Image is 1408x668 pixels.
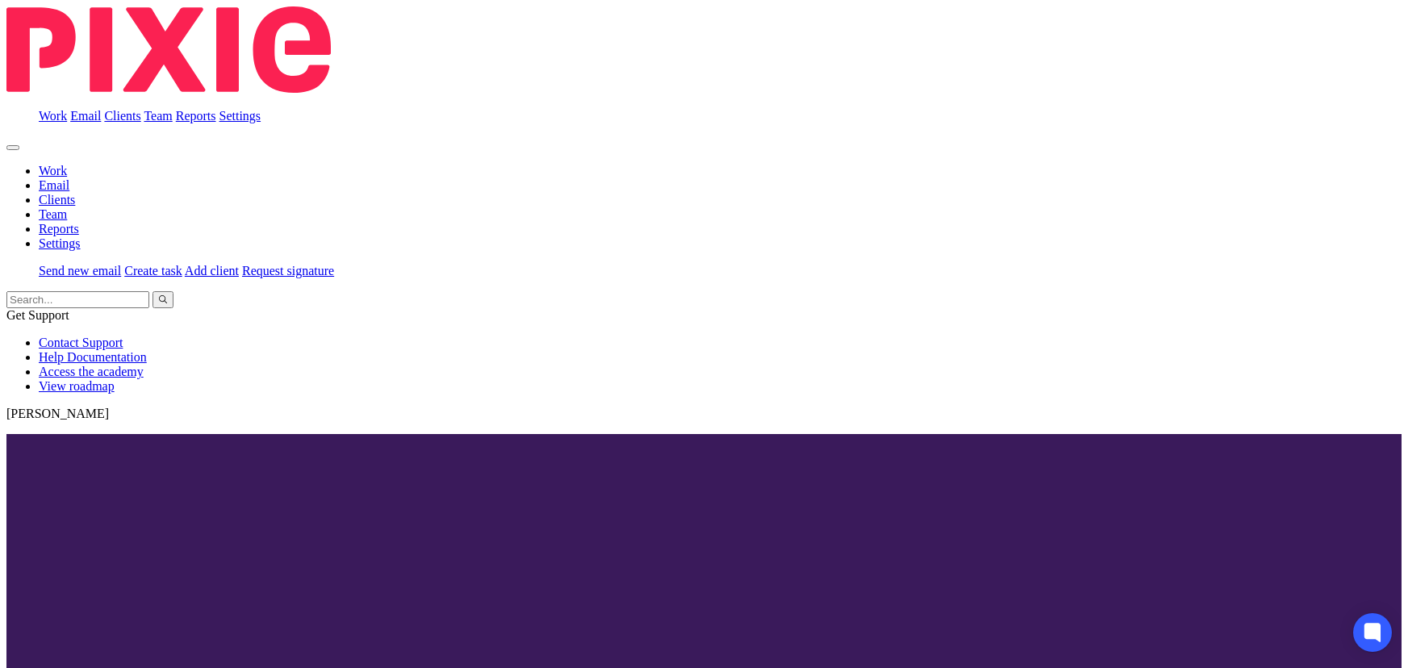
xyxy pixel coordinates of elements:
[39,236,81,250] a: Settings
[185,264,239,278] a: Add client
[39,379,115,393] a: View roadmap
[104,109,140,123] a: Clients
[39,222,79,236] a: Reports
[39,365,144,378] a: Access the academy
[39,207,67,221] a: Team
[6,291,149,308] input: Search
[39,336,123,349] a: Contact Support
[6,407,1402,421] p: [PERSON_NAME]
[242,264,334,278] a: Request signature
[6,308,69,322] span: Get Support
[39,178,69,192] a: Email
[39,264,121,278] a: Send new email
[39,109,67,123] a: Work
[219,109,261,123] a: Settings
[39,350,147,364] a: Help Documentation
[176,109,216,123] a: Reports
[39,193,75,207] a: Clients
[152,291,173,308] button: Search
[70,109,101,123] a: Email
[124,264,182,278] a: Create task
[144,109,172,123] a: Team
[6,6,331,93] img: Pixie
[39,164,67,177] a: Work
